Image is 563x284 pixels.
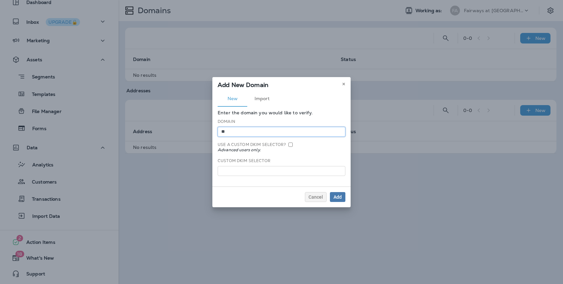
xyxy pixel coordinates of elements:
label: Domain [218,119,235,124]
button: New [218,91,247,107]
label: Custom DKIM Selector [218,158,270,163]
div: Add New Domain [212,77,351,91]
span: Cancel [308,195,323,199]
button: Add [330,192,345,202]
p: Enter the domain you would like to verify. [218,110,345,115]
button: Import [247,91,277,107]
div: Add [334,195,342,199]
em: Advanced users only. [218,147,261,153]
button: Cancel [305,192,327,202]
label: Use a custom DKIM selector? [218,142,286,147]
